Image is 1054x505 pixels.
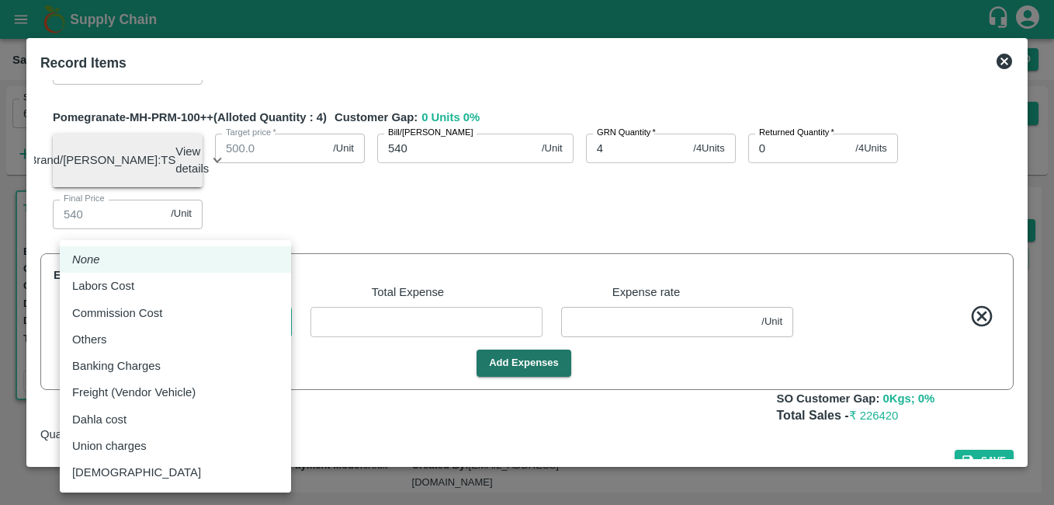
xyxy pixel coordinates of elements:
[72,357,161,374] p: Banking Charges
[72,437,147,454] p: Union charges
[72,277,134,294] p: Labors Cost
[72,384,196,401] p: Freight (Vendor Vehicle)
[72,411,127,428] p: Dahla cost
[72,251,100,268] em: None
[72,464,201,481] p: [DEMOGRAPHIC_DATA]
[72,305,162,322] p: Commission Cost
[72,331,107,348] p: Others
